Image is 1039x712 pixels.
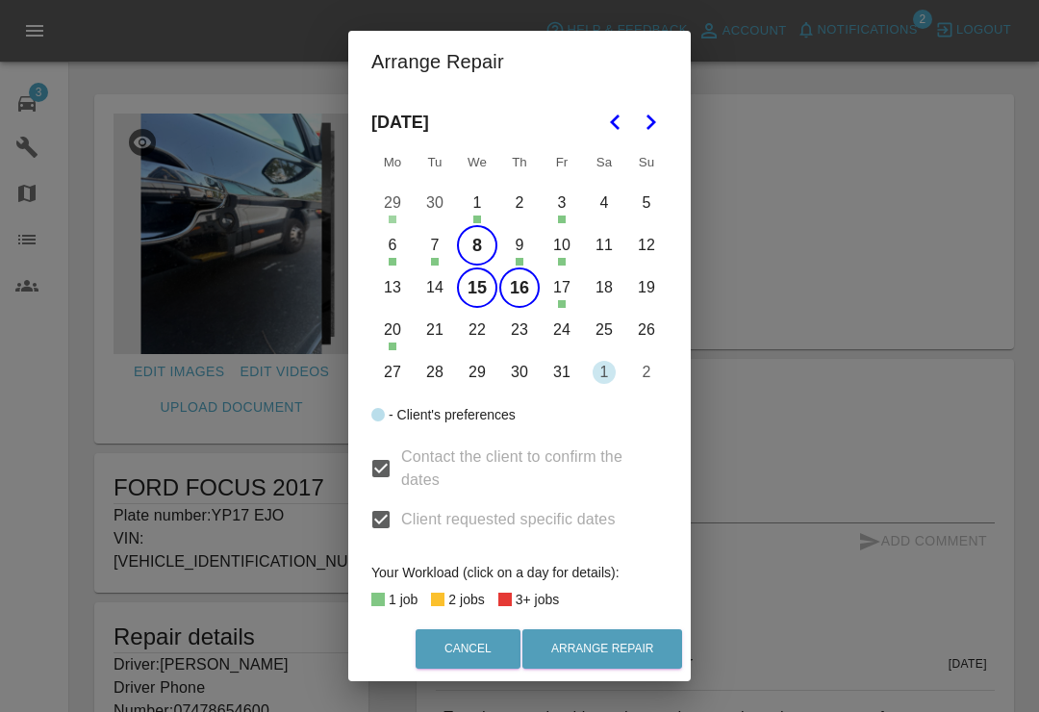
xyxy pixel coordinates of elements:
button: Sunday, October 5th, 2025 [626,183,667,223]
button: Wednesday, October 29th, 2025 [457,352,497,393]
button: Sunday, November 2nd, 2025 [626,352,667,393]
button: Wednesday, October 22nd, 2025 [457,310,497,350]
button: Monday, October 13th, 2025 [372,267,413,308]
button: Saturday, October 18th, 2025 [584,267,624,308]
div: - Client's preferences [389,403,516,426]
button: Tuesday, September 30th, 2025 [415,183,455,223]
div: Your Workload (click on a day for details): [371,561,668,584]
button: Tuesday, October 7th, 2025 [415,225,455,266]
button: Friday, October 17th, 2025 [542,267,582,308]
th: Monday [371,143,414,182]
span: Contact the client to confirm the dates [401,445,652,492]
button: Thursday, October 16th, 2025, selected [499,267,540,308]
button: Wednesday, October 1st, 2025 [457,183,497,223]
th: Sunday [625,143,668,182]
button: Monday, October 20th, 2025 [372,310,413,350]
button: Saturday, October 4th, 2025 [584,183,624,223]
th: Saturday [583,143,625,182]
th: Tuesday [414,143,456,182]
button: Thursday, October 23rd, 2025 [499,310,540,350]
button: Cancel [416,629,520,669]
button: Thursday, October 30th, 2025 [499,352,540,393]
button: Go to the Previous Month [598,105,633,140]
button: Thursday, October 9th, 2025 [499,225,540,266]
button: Saturday, November 1st, 2025 [584,352,624,393]
button: Saturday, October 11th, 2025 [584,225,624,266]
button: Friday, October 24th, 2025 [542,310,582,350]
button: Friday, October 3rd, 2025 [542,183,582,223]
div: 1 job [389,588,418,611]
button: Tuesday, October 14th, 2025 [415,267,455,308]
h2: Arrange Repair [348,31,691,92]
button: Monday, October 27th, 2025 [372,352,413,393]
table: October 2025 [371,143,668,394]
button: Wednesday, October 8th, 2025, selected [457,225,497,266]
button: Tuesday, October 21st, 2025 [415,310,455,350]
button: Arrange Repair [522,629,682,669]
button: Wednesday, October 15th, 2025, selected [457,267,497,308]
button: Saturday, October 25th, 2025 [584,310,624,350]
div: 2 jobs [448,588,484,611]
th: Wednesday [456,143,498,182]
button: Friday, October 31st, 2025 [542,352,582,393]
button: Monday, October 6th, 2025 [372,225,413,266]
button: Friday, October 10th, 2025 [542,225,582,266]
span: [DATE] [371,101,429,143]
th: Thursday [498,143,541,182]
button: Go to the Next Month [633,105,668,140]
th: Friday [541,143,583,182]
button: Thursday, October 2nd, 2025 [499,183,540,223]
button: Sunday, October 12th, 2025 [626,225,667,266]
button: Sunday, October 19th, 2025 [626,267,667,308]
button: Sunday, October 26th, 2025 [626,310,667,350]
button: Tuesday, October 28th, 2025 [415,352,455,393]
span: Client requested specific dates [401,508,616,531]
button: Monday, September 29th, 2025 [372,183,413,223]
div: 3+ jobs [516,588,560,611]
